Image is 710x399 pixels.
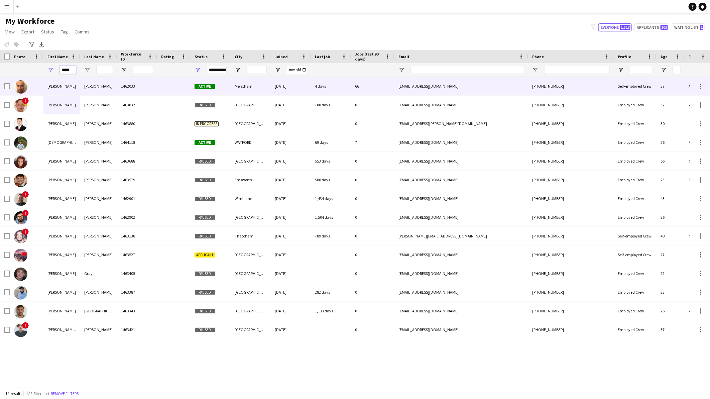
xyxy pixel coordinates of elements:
div: 1462902 [117,208,157,226]
div: 30 [657,114,685,133]
div: Employed Crew [614,283,657,301]
div: [PERSON_NAME][EMAIL_ADDRESS][DOMAIN_NAME] [394,227,528,245]
div: Self-employed Crew [614,77,657,95]
div: 26 [657,133,685,152]
button: Open Filter Menu [661,67,667,73]
div: [PHONE_NUMBER] [528,96,614,114]
div: [PERSON_NAME] [80,320,117,339]
a: View [3,27,17,36]
div: 23 [657,171,685,189]
div: [DATE] [271,283,311,301]
div: 1463387 [117,283,157,301]
span: Paused [195,309,215,314]
div: Employed Crew [614,114,657,133]
input: Joined Filter Input [287,66,307,74]
div: [DATE] [271,264,311,283]
span: Workforce ID [121,52,145,62]
div: Emsworth [231,171,271,189]
span: Last job [315,54,330,59]
div: [GEOGRAPHIC_DATA] [231,96,271,114]
button: Applicants105 [634,23,669,31]
div: [EMAIL_ADDRESS][DOMAIN_NAME] [394,77,528,95]
div: [PERSON_NAME] [80,227,117,245]
div: Employed Crew [614,189,657,208]
div: 1462901 [117,189,157,208]
button: Open Filter Menu [235,67,241,73]
div: [DATE] [271,152,311,170]
div: Employed Crew [614,208,657,226]
div: [GEOGRAPHIC_DATA] [231,114,271,133]
div: [EMAIL_ADDRESS][DOMAIN_NAME] [394,283,528,301]
div: 1463421 [117,320,157,339]
div: Self-employed Crew [614,227,657,245]
div: 0 [351,208,394,226]
div: [PHONE_NUMBER] [528,189,614,208]
span: Active [195,140,215,145]
div: [PERSON_NAME] [80,283,117,301]
span: Tags [689,54,698,59]
a: Export [19,27,37,36]
div: [PHONE_NUMBER] [528,320,614,339]
input: City Filter Input [247,66,267,74]
div: [PERSON_NAME] [43,171,80,189]
span: Last Name [84,54,104,59]
img: Christopher Wales [14,305,27,318]
div: Gray [80,264,117,283]
div: [PHONE_NUMBER] [528,77,614,95]
span: ! [22,191,29,198]
div: [PHONE_NUMBER] [528,114,614,133]
img: Christian Holmes [14,136,27,150]
button: Open Filter Menu [532,67,538,73]
span: Paused [195,178,215,183]
button: Open Filter Menu [618,67,624,73]
app-action-btn: Advanced filters [28,40,36,48]
div: [PERSON_NAME] [43,189,80,208]
span: ! [22,322,29,329]
div: [DATE] [271,114,311,133]
img: Christian David Mera Perez [14,118,27,131]
img: christopher blackburn [14,211,27,225]
div: [PERSON_NAME] [80,171,117,189]
div: [DATE] [271,208,311,226]
div: Employed Crew [614,133,657,152]
div: 66 [351,77,394,95]
div: [EMAIL_ADDRESS][DOMAIN_NAME] [394,171,528,189]
div: 282 days [311,283,351,301]
div: Employed Crew [614,171,657,189]
img: Pei Yun (Christie) Wang [14,324,27,337]
span: Status [41,29,54,35]
span: Paused [195,234,215,239]
div: 588 days [311,171,351,189]
div: 1,133 days [311,302,351,320]
button: Open Filter Menu [689,67,695,73]
img: Christopher Arnold [14,174,27,187]
div: [EMAIL_ADDRESS][DOMAIN_NAME] [394,189,528,208]
span: 2 filters set [30,391,49,396]
div: [PERSON_NAME] [43,227,80,245]
button: Open Filter Menu [275,67,281,73]
div: 1463880 [117,114,157,133]
div: [PERSON_NAME] [80,77,117,95]
input: Email Filter Input [410,66,524,74]
span: Paused [195,159,215,164]
div: 553 days [311,152,351,170]
div: [PERSON_NAME] [80,114,117,133]
div: 0 [351,245,394,264]
div: [GEOGRAPHIC_DATA] [231,320,271,339]
div: Merstham [231,77,271,95]
div: [EMAIL_ADDRESS][DOMAIN_NAME] [394,133,528,152]
span: Status [195,54,208,59]
div: 0 [351,189,394,208]
span: Comms [75,29,90,35]
div: [DATE] [271,302,311,320]
div: 0 [351,302,394,320]
div: [DEMOGRAPHIC_DATA] [43,133,80,152]
button: Waiting list1 [672,23,705,31]
div: [PERSON_NAME] ([PERSON_NAME]) [43,320,80,339]
div: [GEOGRAPHIC_DATA] [231,264,271,283]
div: 0 [351,114,394,133]
div: 1463688 [117,152,157,170]
div: [PHONE_NUMBER] [528,208,614,226]
div: Wimborne [231,189,271,208]
span: Applicant [195,253,215,258]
